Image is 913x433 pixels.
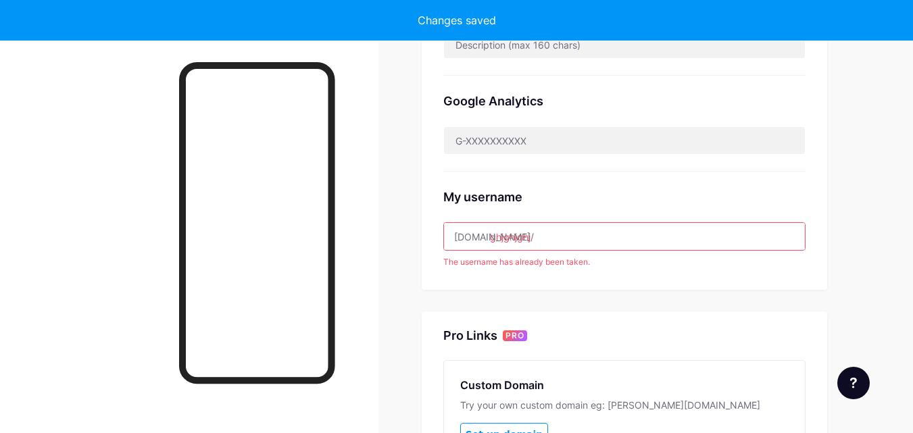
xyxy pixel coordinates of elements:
div: [DOMAIN_NAME]/ [454,230,534,244]
div: Changes saved [418,12,496,28]
div: My username [443,188,806,206]
div: Pro Links [443,328,497,344]
div: Custom Domain [460,377,789,393]
span: PRO [505,330,524,341]
div: The username has already been taken. [443,256,806,268]
input: username [444,223,805,250]
div: Google Analytics [443,92,806,110]
input: G-XXXXXXXXXX [444,127,805,154]
input: Description (max 160 chars) [444,31,805,58]
div: Try your own custom domain eg: [PERSON_NAME][DOMAIN_NAME] [460,399,789,412]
